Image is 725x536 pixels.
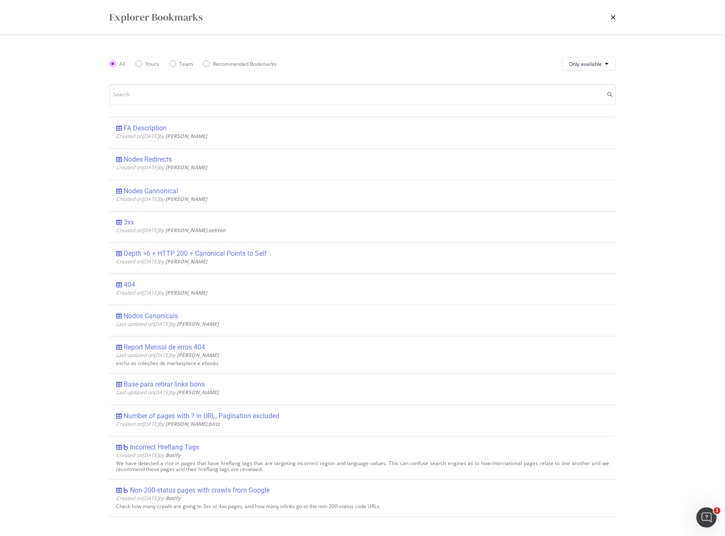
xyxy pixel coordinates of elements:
div: times [611,10,616,24]
span: Last updated on [DATE] by [116,352,219,359]
b: [PERSON_NAME].blitz [165,420,220,428]
b: [PERSON_NAME] [177,320,219,328]
b: [PERSON_NAME] [177,389,219,396]
span: Created on [DATE] by [116,258,207,265]
div: Incorrect Hreflang Tags [130,443,199,452]
div: Yours [146,60,159,68]
span: Created on [DATE] by [116,133,207,140]
b: Botify [165,452,181,459]
div: 404 [124,281,135,289]
div: Nodes Cannonical [124,187,178,195]
div: All [119,60,125,68]
div: Number of pages with ? in URL, Pagination excluded [124,412,279,420]
b: Botify [165,495,181,502]
span: Created on [DATE] by [116,195,207,203]
input: Search [109,84,616,105]
div: Team [169,60,193,68]
div: Check how many crawls are going to 3xx or 4xx pages, and how many inlinks go to the non-200-statu... [116,504,609,509]
div: exclui as coleções de marketplace e ebooks [116,360,609,366]
span: Created on [DATE] by [116,164,207,171]
span: Created on [DATE] by [116,420,220,428]
div: All [109,60,125,68]
div: Nodos Canonicals [124,312,178,320]
b: [PERSON_NAME] [177,352,219,359]
div: Report Mensal de erros 404 [124,343,205,352]
span: Created on [DATE] by [116,227,226,234]
iframe: Intercom live chat [696,507,717,528]
span: Last updated on [DATE] by [116,389,219,396]
div: Explorer Bookmarks [109,10,203,24]
div: We have detected a rise in pages that have hreflang tags that are targeting incorrect region and ... [116,460,609,472]
button: Only available [562,57,616,70]
span: 1 [714,507,720,514]
b: [PERSON_NAME] [165,133,207,140]
div: Depth >6 + HTTP 200 + Canonical Points to Self [124,249,267,258]
div: Nodes Redirects [124,155,172,164]
div: Recommended Bookmarks [203,60,276,68]
div: 3xx [124,218,134,227]
div: Yours [135,60,159,68]
div: Recommended Bookmarks [213,60,276,68]
div: Base para retirar links bons [124,380,205,389]
b: [PERSON_NAME] [165,289,207,296]
span: Created on [DATE] by [116,452,181,459]
b: [PERSON_NAME] [165,164,207,171]
div: Non-200-status pages with crawls from Google [130,486,270,495]
b: [PERSON_NAME] [165,258,207,265]
div: Team [179,60,193,68]
div: FA Description [124,124,167,133]
span: Last updated on [DATE] by [116,320,219,328]
span: Created on [DATE] by [116,495,181,502]
span: Only available [569,60,602,68]
span: Created on [DATE] by [116,289,207,296]
b: [PERSON_NAME].sebton [165,227,226,234]
b: [PERSON_NAME] [165,195,207,203]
